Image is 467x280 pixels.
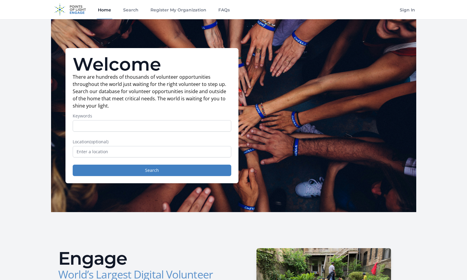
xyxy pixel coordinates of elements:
[89,139,108,145] span: (optional)
[73,165,231,176] button: Search
[73,139,231,145] label: Location
[73,55,231,73] h1: Welcome
[73,146,231,157] input: Enter a location
[73,113,231,119] label: Keywords
[58,249,229,267] h2: Engage
[73,73,231,109] p: There are hundreds of thousands of volunteer opportunities throughout the world just waiting for ...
